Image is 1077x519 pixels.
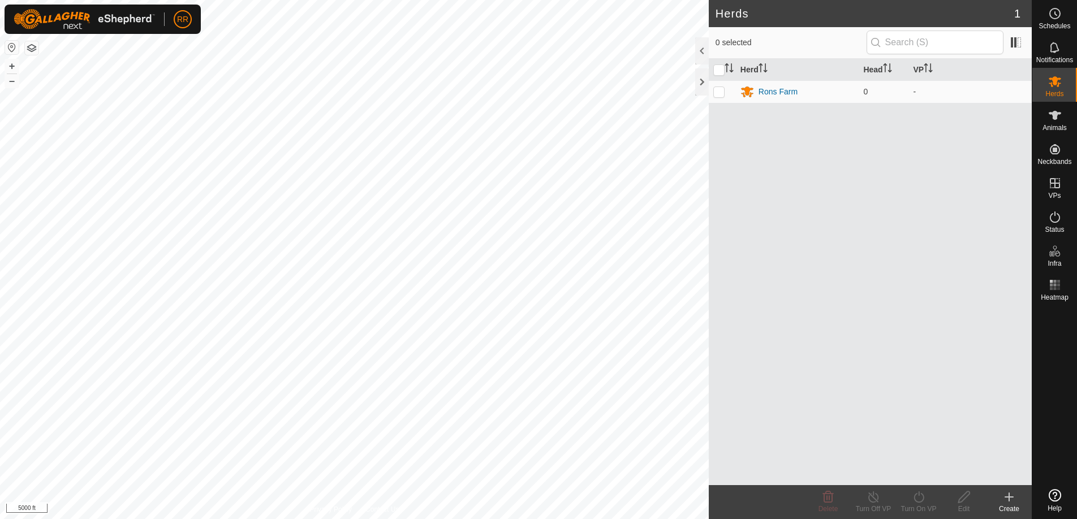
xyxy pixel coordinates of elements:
h2: Herds [716,7,1014,20]
button: Map Layers [25,41,38,55]
p-sorticon: Activate to sort [759,65,768,74]
span: Notifications [1036,57,1073,63]
p-sorticon: Activate to sort [883,65,892,74]
span: Help [1048,505,1062,512]
a: Contact Us [365,504,399,514]
div: Turn Off VP [851,504,896,514]
img: Gallagher Logo [14,9,155,29]
span: Neckbands [1037,158,1071,165]
span: Status [1045,226,1064,233]
input: Search (S) [867,31,1003,54]
span: 1 [1014,5,1020,22]
a: Help [1032,485,1077,516]
button: Reset Map [5,41,19,54]
div: Turn On VP [896,504,941,514]
span: Animals [1042,124,1067,131]
td: - [908,80,1032,103]
div: Rons Farm [759,86,798,98]
span: Delete [818,505,838,513]
p-sorticon: Activate to sort [725,65,734,74]
span: VPs [1048,192,1061,199]
span: Herds [1045,90,1063,97]
span: RR [177,14,188,25]
th: Head [859,59,908,81]
th: VP [908,59,1032,81]
span: Heatmap [1041,294,1069,301]
span: 0 selected [716,37,867,49]
span: Schedules [1039,23,1070,29]
button: + [5,59,19,73]
span: 0 [863,87,868,96]
span: Infra [1048,260,1061,267]
a: Privacy Policy [309,504,352,514]
div: Edit [941,504,986,514]
th: Herd [736,59,859,81]
button: – [5,74,19,88]
p-sorticon: Activate to sort [924,65,933,74]
div: Create [986,504,1032,514]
